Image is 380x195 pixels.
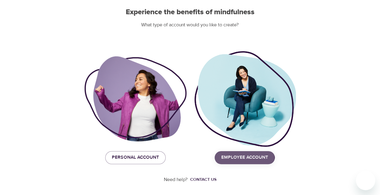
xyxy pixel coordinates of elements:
p: Need help? [164,176,188,183]
div: Contact us [190,177,216,183]
span: Personal Account [112,154,159,161]
h2: Experience the benefits of mindfulness [84,8,296,17]
iframe: Button to launch messaging window [356,171,375,190]
span: Employee Account [221,154,268,161]
p: What type of account would you like to create? [84,21,296,28]
a: Contact us [188,177,216,183]
button: Personal Account [105,151,166,164]
button: Employee Account [215,151,275,164]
